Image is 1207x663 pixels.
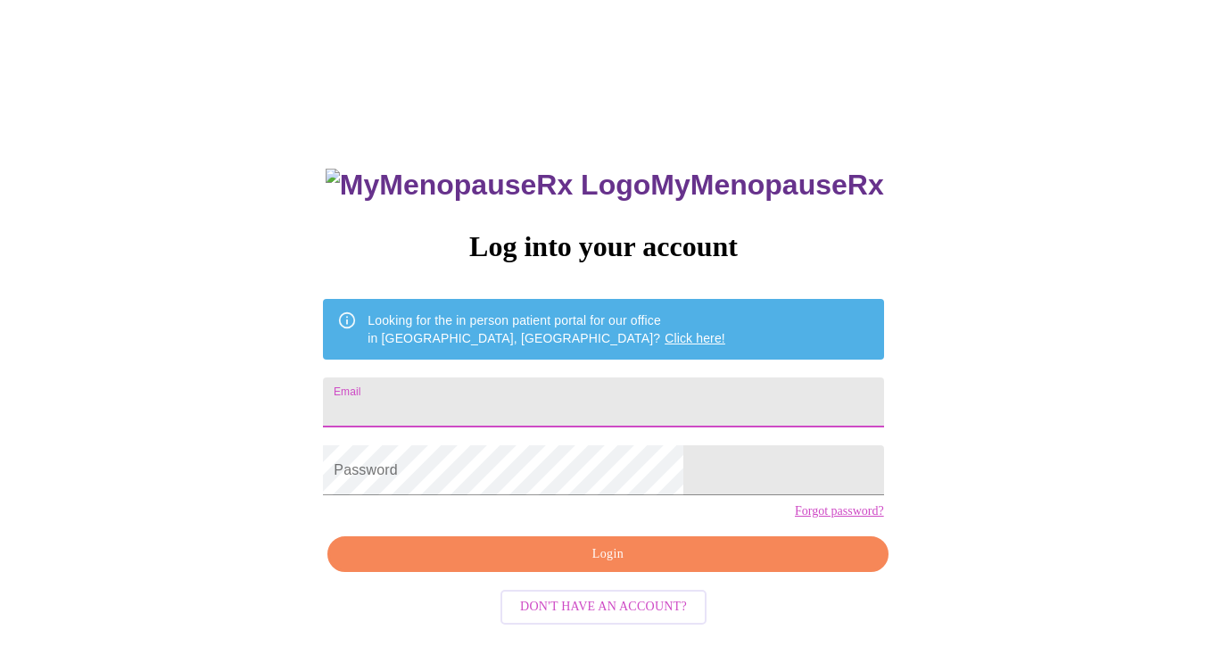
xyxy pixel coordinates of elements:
[326,169,650,202] img: MyMenopauseRx Logo
[326,169,884,202] h3: MyMenopauseRx
[327,536,888,573] button: Login
[496,598,711,613] a: Don't have an account?
[368,304,725,354] div: Looking for the in person patient portal for our office in [GEOGRAPHIC_DATA], [GEOGRAPHIC_DATA]?
[500,590,707,625] button: Don't have an account?
[323,230,883,263] h3: Log into your account
[520,596,687,618] span: Don't have an account?
[348,543,867,566] span: Login
[665,331,725,345] a: Click here!
[795,504,884,518] a: Forgot password?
